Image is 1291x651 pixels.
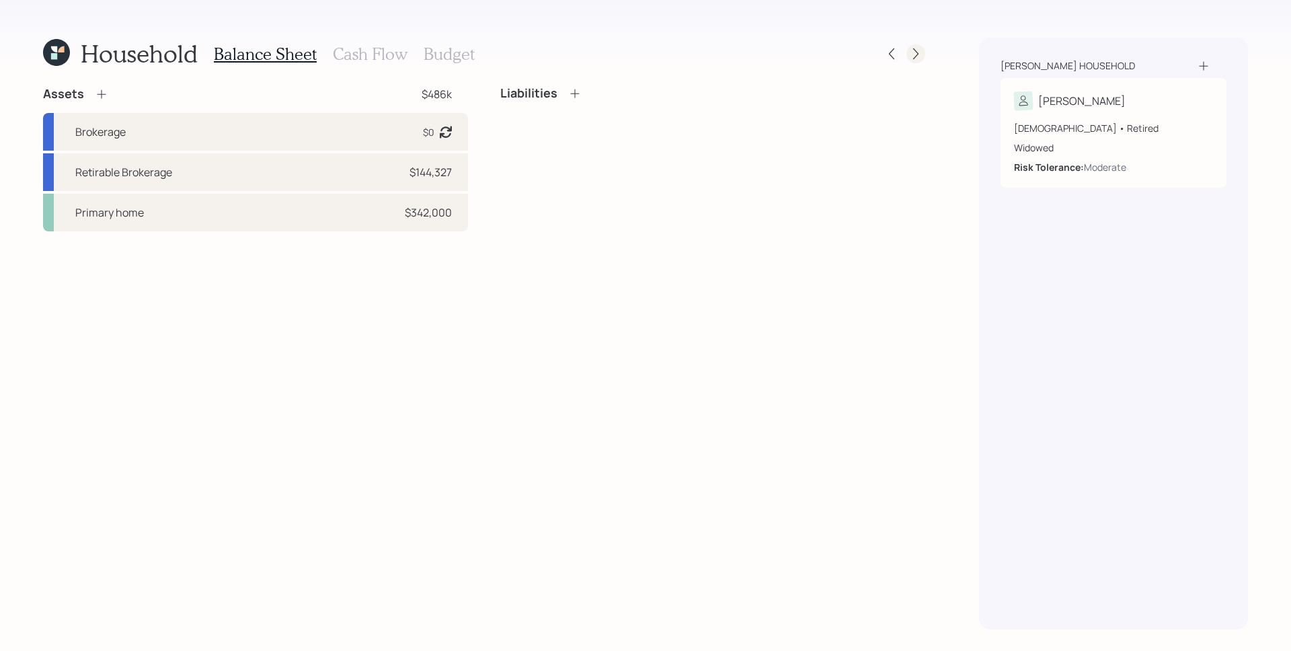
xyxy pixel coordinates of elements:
[1084,160,1126,174] div: Moderate
[75,164,172,180] div: Retirable Brokerage
[1038,93,1126,109] div: [PERSON_NAME]
[1014,141,1213,155] div: Widowed
[1001,59,1135,73] div: [PERSON_NAME] household
[1014,121,1213,135] div: [DEMOGRAPHIC_DATA] • Retired
[81,39,198,68] h1: Household
[424,44,475,64] h3: Budget
[409,164,452,180] div: $144,327
[43,87,84,102] h4: Assets
[75,204,144,221] div: Primary home
[214,44,317,64] h3: Balance Sheet
[1014,161,1084,174] b: Risk Tolerance:
[333,44,407,64] h3: Cash Flow
[405,204,452,221] div: $342,000
[500,86,557,101] h4: Liabilities
[423,125,434,139] div: $0
[75,124,126,140] div: Brokerage
[422,86,452,102] div: $486k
